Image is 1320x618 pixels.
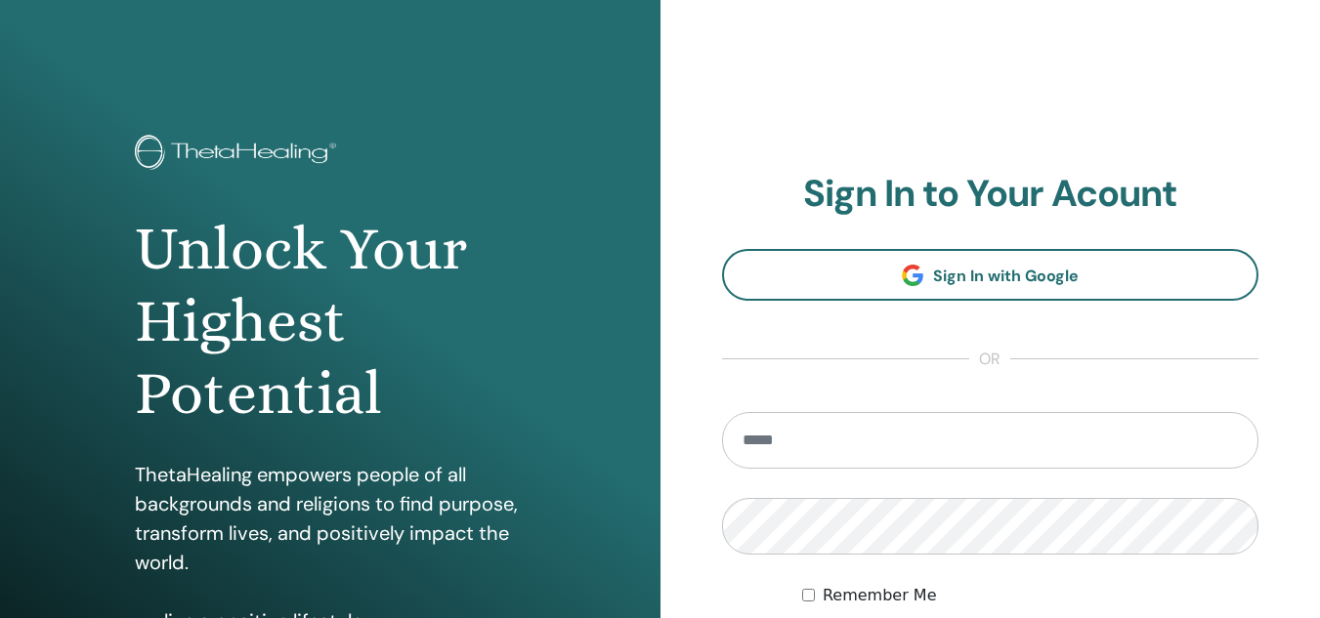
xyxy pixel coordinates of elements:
div: Keep me authenticated indefinitely or until I manually logout [802,584,1258,607]
label: Remember Me [823,584,937,607]
p: ThetaHealing empowers people of all backgrounds and religions to find purpose, transform lives, a... [135,460,526,577]
span: Sign In with Google [933,266,1079,286]
h1: Unlock Your Highest Potential [135,213,526,431]
h2: Sign In to Your Acount [722,172,1259,217]
a: Sign In with Google [722,249,1259,301]
span: or [969,348,1010,371]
